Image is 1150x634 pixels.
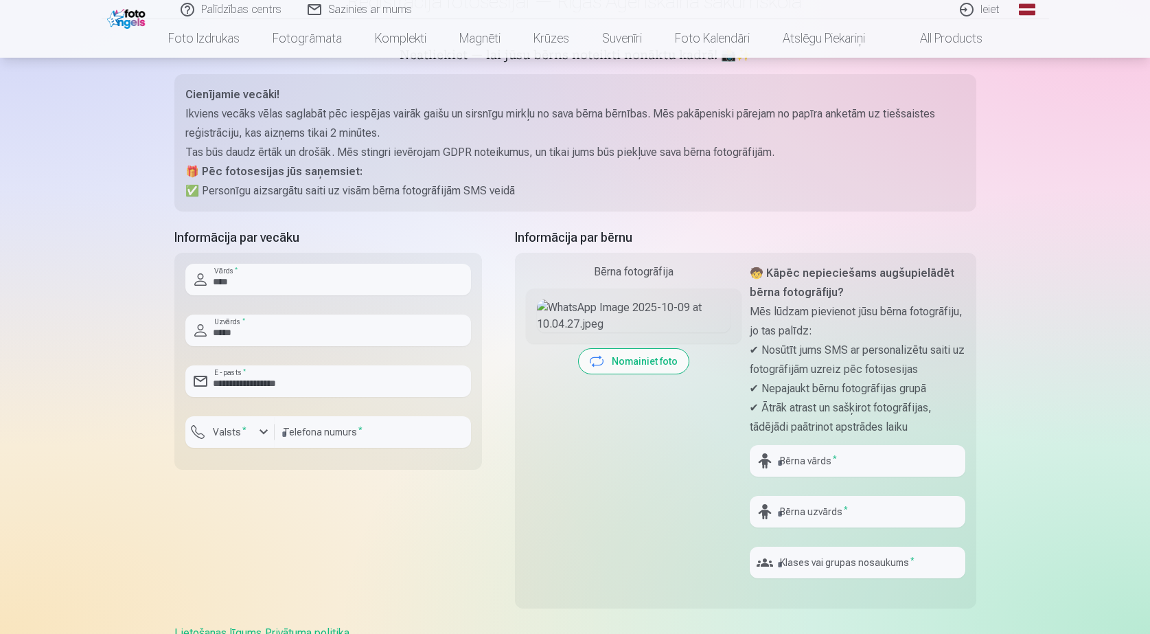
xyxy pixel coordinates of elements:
a: Fotogrāmata [256,19,358,58]
button: Valsts* [185,416,275,448]
a: Foto izdrukas [152,19,256,58]
p: Ikviens vecāks vēlas saglabāt pēc iespējas vairāk gaišu un sirsnīgu mirkļu no sava bērna bērnības... [185,104,965,143]
p: ✔ Nosūtīt jums SMS ar personalizētu saiti uz fotogrāfijām uzreiz pēc fotosesijas [750,341,965,379]
button: Nomainiet foto [579,349,689,374]
div: Bērna fotogrāfija [526,264,741,280]
a: Magnēti [443,19,517,58]
h5: Informācija par bērnu [515,228,976,247]
a: Foto kalendāri [658,19,766,58]
a: All products [882,19,999,58]
h5: Informācija par vecāku [174,228,482,247]
a: Suvenīri [586,19,658,58]
strong: 🧒 Kāpēc nepieciešams augšupielādēt bērna fotogrāfiju? [750,267,954,299]
strong: 🎁 Pēc fotosesijas jūs saņemsiet: [185,165,363,178]
p: Tas būs daudz ērtāk un drošāk. Mēs stingri ievērojam GDPR noteikumus, un tikai jums būs piekļuve ... [185,143,965,162]
p: Mēs lūdzam pievienot jūsu bērna fotogrāfiju, jo tas palīdz: [750,302,965,341]
p: ✔ Nepajaukt bērnu fotogrāfijas grupā [750,379,965,398]
img: /fa1 [107,5,149,29]
strong: Cienījamie vecāki! [185,88,279,101]
img: WhatsApp Image 2025-10-09 at 10.04.27.jpeg [537,299,731,332]
a: Krūzes [517,19,586,58]
a: Komplekti [358,19,443,58]
p: ✔ Ātrāk atrast un sašķirot fotogrāfijas, tādējādi paātrinot apstrādes laiku [750,398,965,437]
p: ✅ Personīgu aizsargātu saiti uz visām bērna fotogrāfijām SMS veidā [185,181,965,201]
a: Atslēgu piekariņi [766,19,882,58]
label: Valsts [207,425,252,439]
